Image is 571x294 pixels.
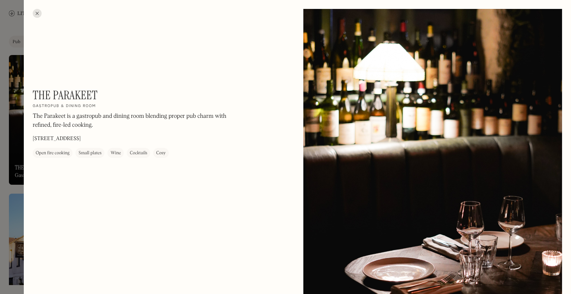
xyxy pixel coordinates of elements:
[33,112,233,130] p: The Parakeet is a gastropub and dining room blending proper pub charm with refined, fire-led cook...
[36,150,70,157] div: Open fire cooking
[130,150,147,157] div: Cocktails
[110,150,121,157] div: Wine
[33,104,96,109] h2: Gastropub & dining room
[33,88,97,102] h1: The Parakeet
[33,135,81,143] p: [STREET_ADDRESS]
[78,150,101,157] div: Small plates
[156,150,165,157] div: Cosy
